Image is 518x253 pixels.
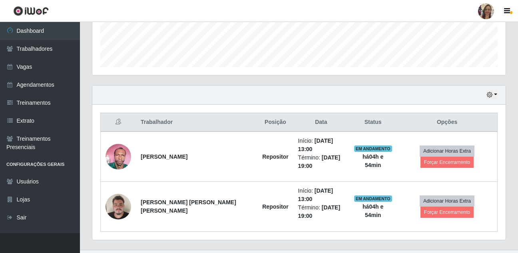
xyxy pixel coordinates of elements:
[420,157,474,168] button: Forçar Encerramento
[106,139,131,173] img: 1753956520242.jpeg
[262,153,288,160] strong: Repositor
[397,113,497,132] th: Opções
[420,207,474,218] button: Forçar Encerramento
[420,195,474,207] button: Adicionar Horas Extra
[136,113,257,132] th: Trabalhador
[349,113,397,132] th: Status
[363,153,383,168] strong: há 04 h e 54 min
[298,153,345,170] li: Término:
[354,145,392,152] span: EM ANDAMENTO
[420,145,474,157] button: Adicionar Horas Extra
[354,195,392,202] span: EM ANDAMENTO
[262,203,288,210] strong: Repositor
[257,113,293,132] th: Posição
[13,6,49,16] img: CoreUI Logo
[293,113,349,132] th: Data
[298,137,333,152] time: [DATE] 13:00
[141,153,187,160] strong: [PERSON_NAME]
[298,137,345,153] li: Início:
[298,187,345,203] li: Início:
[106,189,131,223] img: 1701355705796.jpeg
[298,187,333,202] time: [DATE] 13:00
[363,203,383,218] strong: há 04 h e 54 min
[141,199,236,214] strong: [PERSON_NAME] [PERSON_NAME] [PERSON_NAME]
[298,203,345,220] li: Término:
